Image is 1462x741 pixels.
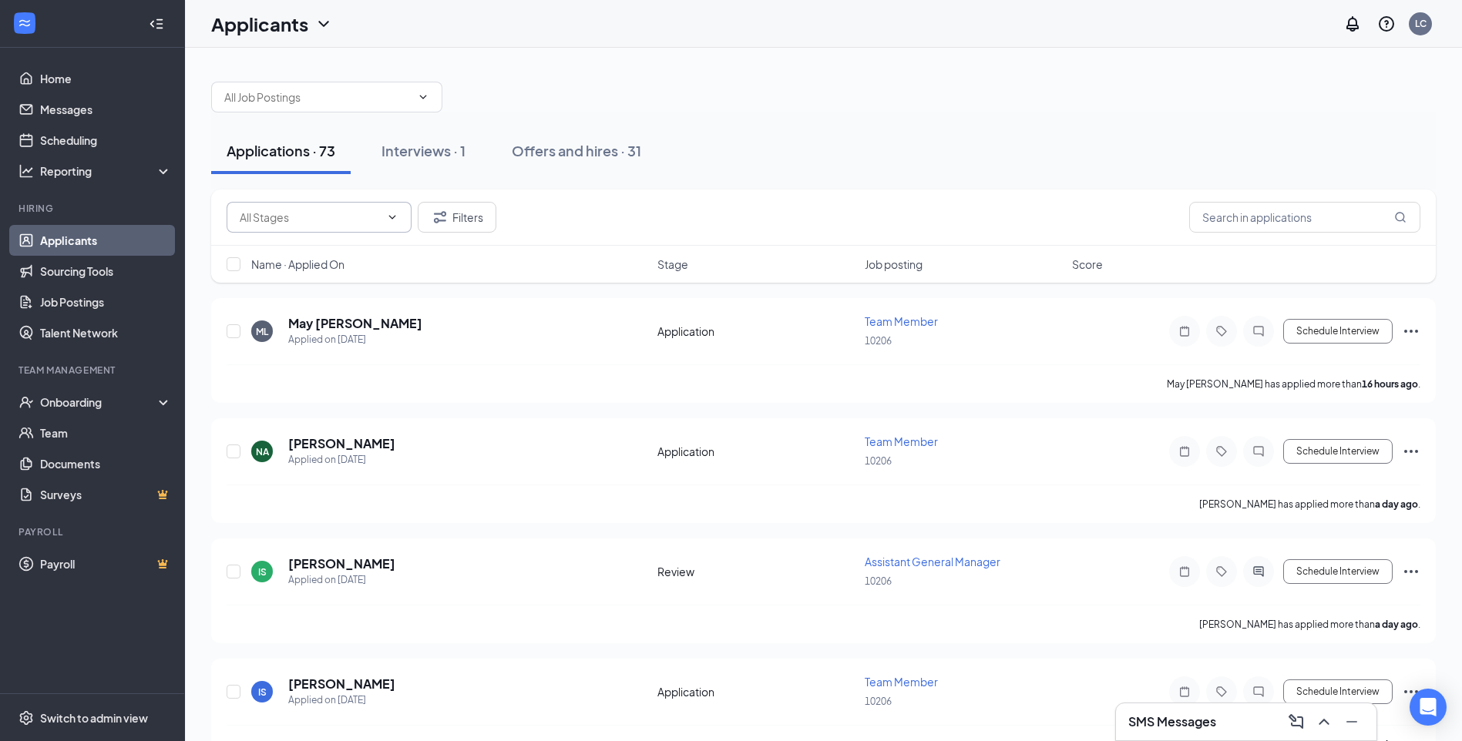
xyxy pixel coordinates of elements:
[1167,377,1420,391] p: May [PERSON_NAME] has applied more than .
[1362,378,1418,390] b: 16 hours ago
[381,141,465,160] div: Interviews · 1
[865,575,892,587] span: 10206
[1212,325,1231,337] svg: Tag
[18,394,34,410] svg: UserCheck
[1402,682,1420,701] svg: Ellipses
[40,163,173,179] div: Reporting
[258,565,267,578] div: IS
[1402,442,1420,461] svg: Ellipses
[288,572,395,588] div: Applied on [DATE]
[1212,565,1231,578] svg: Tag
[1283,319,1393,344] button: Schedule Interview
[40,448,172,479] a: Documents
[18,202,169,215] div: Hiring
[865,434,938,448] span: Team Member
[40,548,172,579] a: PayrollCrown
[657,684,855,699] div: Application
[657,256,688,272] span: Stage
[1199,498,1420,511] p: [PERSON_NAME] has applied more than .
[40,417,172,448] a: Team
[251,256,344,272] span: Name · Applied On
[40,710,148,726] div: Switch to admin view
[40,225,172,256] a: Applicants
[657,444,855,459] div: Application
[18,710,34,726] svg: Settings
[865,335,892,347] span: 10206
[1312,709,1336,734] button: ChevronUp
[418,202,496,233] button: Filter Filters
[1283,439,1393,464] button: Schedule Interview
[865,675,938,689] span: Team Member
[240,209,380,226] input: All Stages
[1199,618,1420,631] p: [PERSON_NAME] has applied more than .
[865,455,892,467] span: 10206
[1283,559,1393,584] button: Schedule Interview
[1415,17,1427,30] div: LC
[1343,15,1362,33] svg: Notifications
[40,394,159,410] div: Onboarding
[865,555,1000,568] span: Assistant General Manager
[288,692,395,708] div: Applied on [DATE]
[288,676,395,692] h5: [PERSON_NAME]
[1377,15,1396,33] svg: QuestionInfo
[417,91,429,103] svg: ChevronDown
[288,435,395,452] h5: [PERSON_NAME]
[256,325,268,338] div: ML
[40,94,172,125] a: Messages
[1343,712,1361,731] svg: Minimize
[1072,256,1103,272] span: Score
[1402,322,1420,340] svg: Ellipses
[40,256,172,287] a: Sourcing Tools
[211,11,308,37] h1: Applicants
[1315,712,1333,731] svg: ChevronUp
[865,256,923,272] span: Job posting
[40,125,172,156] a: Scheduling
[1249,565,1268,578] svg: ActiveChat
[224,89,411,106] input: All Job Postings
[18,163,34,179] svg: Analysis
[18,364,169,377] div: Team Management
[314,15,333,33] svg: ChevronDown
[512,141,641,160] div: Offers and hires · 31
[40,287,172,317] a: Job Postings
[40,317,172,348] a: Talent Network
[657,564,855,579] div: Review
[256,445,269,458] div: NA
[1212,445,1231,458] svg: Tag
[17,15,32,31] svg: WorkstreamLogo
[1284,709,1309,734] button: ComposeMessage
[1128,713,1216,730] h3: SMS Messages
[657,324,855,339] div: Application
[865,314,938,328] span: Team Member
[1287,712,1306,731] svg: ComposeMessage
[1175,325,1194,337] svg: Note
[1375,498,1418,510] b: a day ago
[1375,619,1418,630] b: a day ago
[1249,686,1268,698] svg: ChatInactive
[288,315,422,332] h5: May [PERSON_NAME]
[288,452,395,468] div: Applied on [DATE]
[865,696,892,707] span: 10206
[288,332,422,347] div: Applied on [DATE]
[386,211,398,223] svg: ChevronDown
[40,63,172,94] a: Home
[227,141,335,160] div: Applications · 73
[288,555,395,572] h5: [PERSON_NAME]
[1189,202,1420,233] input: Search in applications
[258,686,267,699] div: IS
[1249,325,1268,337] svg: ChatInactive
[1283,679,1393,704] button: Schedule Interview
[1212,686,1231,698] svg: Tag
[1394,211,1407,223] svg: MagnifyingGlass
[431,208,449,226] svg: Filter
[1410,689,1447,726] div: Open Intercom Messenger
[1339,709,1364,734] button: Minimize
[1402,562,1420,581] svg: Ellipses
[1175,686,1194,698] svg: Note
[1175,445,1194,458] svg: Note
[18,525,169,538] div: Payroll
[1175,565,1194,578] svg: Note
[40,479,172,510] a: SurveysCrown
[1249,445,1268,458] svg: ChatInactive
[149,16,164,32] svg: Collapse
